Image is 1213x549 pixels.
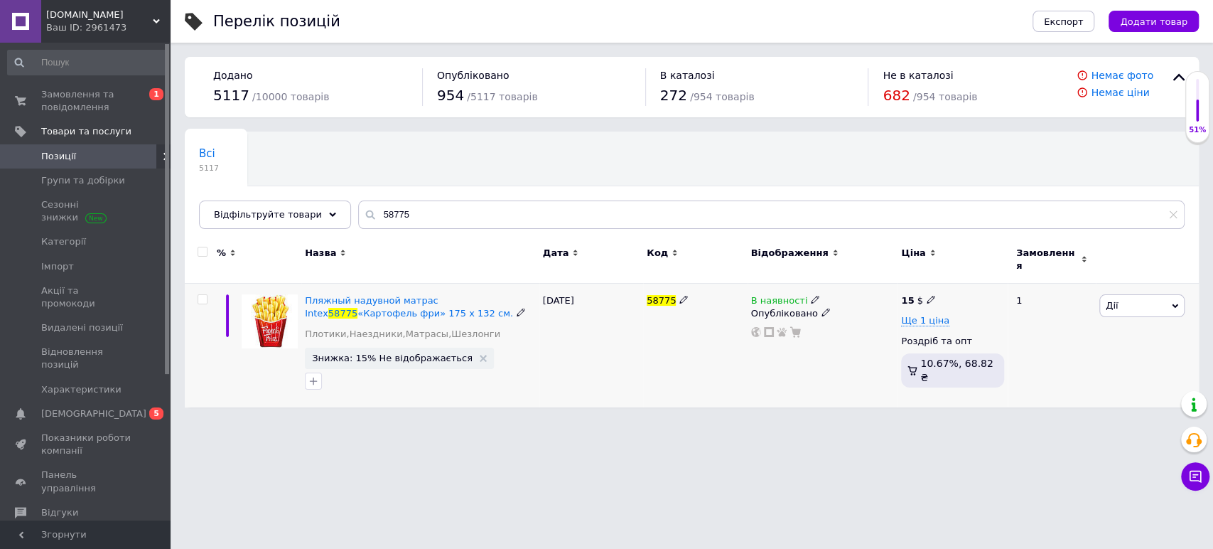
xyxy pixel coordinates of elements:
[660,87,687,104] span: 272
[1120,16,1187,27] span: Додати товар
[328,308,357,319] span: 58775
[213,87,249,104] span: 5117
[901,315,949,326] span: Ще 1 ціна
[41,432,131,457] span: Показники роботи компанії
[41,284,131,310] span: Акції та промокоди
[41,407,146,420] span: [DEMOGRAPHIC_DATA]
[252,91,329,102] span: / 10000 товарів
[1109,11,1199,32] button: Додати товар
[1033,11,1095,32] button: Експорт
[647,247,668,260] span: Код
[199,147,215,160] span: Всі
[1091,70,1153,81] a: Немає фото
[213,14,340,29] div: Перелік позицій
[305,295,513,319] a: Пляжный надувной матрас Intex58775«Картофель фри» 175 х 132 см.
[41,260,74,273] span: Імпорт
[1186,125,1209,135] div: 51%
[46,9,153,21] span: maksishop.com.ua
[751,307,895,320] div: Опубліковано
[437,70,510,81] span: Опубліковано
[901,294,936,307] div: $
[901,295,914,306] b: 15
[213,70,252,81] span: Додано
[41,346,131,371] span: Відновлення позицій
[901,247,925,260] span: Ціна
[357,308,513,319] span: «Картофель фри» 175 х 132 см.
[358,201,1185,229] input: Пошук по назві позиції, артикулу і пошуковим запитам
[41,150,76,163] span: Позиції
[1008,284,1096,407] div: 1
[41,469,131,494] span: Панель управління
[1181,462,1209,491] button: Чат з покупцем
[41,88,131,114] span: Замовлення та повідомлення
[660,70,715,81] span: В каталозі
[647,295,676,306] span: 58775
[751,295,808,310] span: В наявності
[199,163,219,174] span: 5117
[539,284,643,407] div: [DATE]
[41,235,86,248] span: Категорії
[149,407,163,420] span: 5
[305,328,500,341] a: Плотики,Наездники,Матрасы,Шезлонги
[242,294,298,348] img: Пляжный надувной матрас Intex 58775 «Картофель фри» 175 х 132 см.
[217,247,226,260] span: %
[1044,16,1084,27] span: Експорт
[1106,300,1118,311] span: Дії
[437,87,464,104] span: 954
[312,353,473,363] span: Знижка: 15% Не відображається
[41,125,131,138] span: Товари та послуги
[913,91,977,102] span: / 954 товарів
[901,335,1004,348] div: Роздріб та опт
[467,91,537,102] span: / 5117 товарів
[1091,87,1149,98] a: Немає ціни
[149,88,163,100] span: 1
[41,383,122,396] span: Характеристики
[305,247,336,260] span: Назва
[751,247,829,260] span: Відображення
[41,174,125,187] span: Групи та добірки
[690,91,754,102] span: / 954 товарів
[883,87,910,104] span: 682
[543,247,569,260] span: Дата
[46,21,171,34] div: Ваш ID: 2961473
[305,295,438,319] span: Пляжный надувной матрас Intex
[41,321,123,334] span: Видалені позиції
[41,506,78,519] span: Відгуки
[920,358,993,383] span: 10.67%, 68.82 ₴
[883,70,953,81] span: Не в каталозі
[1016,247,1077,272] span: Замовлення
[41,198,131,224] span: Сезонні знижки
[7,50,167,75] input: Пошук
[214,209,322,220] span: Відфільтруйте товари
